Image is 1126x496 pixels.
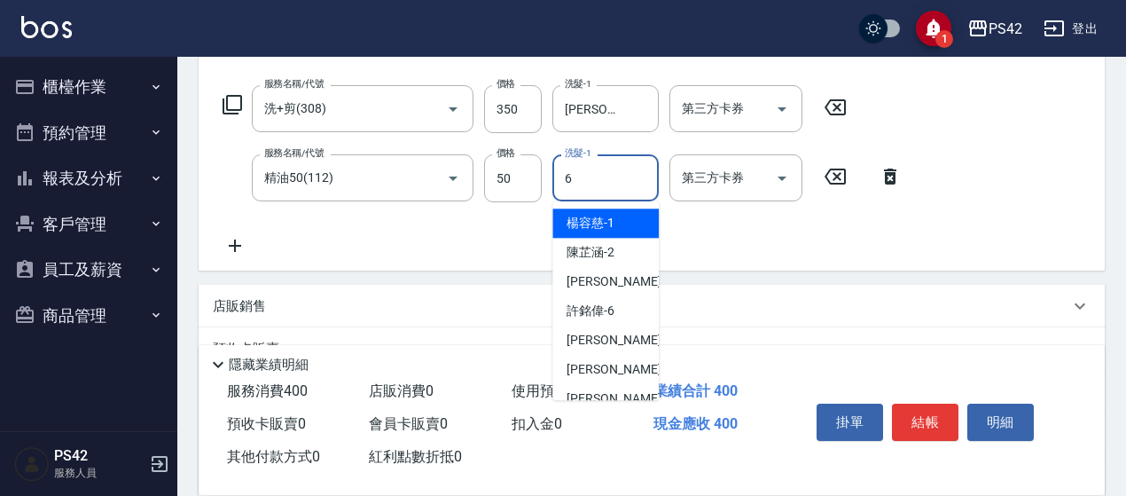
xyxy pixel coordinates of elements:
[817,404,883,441] button: 掛單
[567,360,678,379] span: [PERSON_NAME] -10
[653,415,738,432] span: 現金應收 400
[567,272,671,291] span: [PERSON_NAME] -4
[1036,12,1105,45] button: 登出
[54,465,145,481] p: 服務人員
[7,201,170,248] button: 客戶管理
[439,164,467,193] button: Open
[54,447,145,465] h5: PS42
[7,293,170,339] button: 商品管理
[768,95,796,123] button: Open
[567,390,678,408] span: [PERSON_NAME] -11
[7,155,170,201] button: 報表及分析
[567,302,614,320] span: 許銘偉 -6
[369,382,434,399] span: 店販消費 0
[892,404,958,441] button: 結帳
[935,30,953,48] span: 1
[653,382,738,399] span: 業績合計 400
[567,331,671,350] span: [PERSON_NAME] -8
[227,382,308,399] span: 服務消費 400
[7,64,170,110] button: 櫃檯作業
[916,11,951,46] button: save
[264,77,324,91] label: 服務名稱/代號
[21,16,72,38] img: Logo
[967,404,1034,441] button: 明細
[565,146,591,160] label: 洗髮-1
[7,247,170,293] button: 員工及薪資
[960,11,1029,47] button: PS42
[512,382,590,399] span: 使用預收卡 0
[567,214,614,232] span: 楊容慈 -1
[229,356,309,374] p: 隱藏業績明細
[512,415,562,432] span: 扣入金 0
[14,446,50,482] img: Person
[369,415,448,432] span: 會員卡販賣 0
[565,77,591,91] label: 洗髮-1
[199,285,1105,327] div: 店販銷售
[439,95,467,123] button: Open
[497,146,515,160] label: 價格
[567,243,614,262] span: 陳芷涵 -2
[369,448,462,465] span: 紅利點數折抵 0
[497,77,515,91] label: 價格
[227,448,320,465] span: 其他付款方式 0
[989,18,1022,40] div: PS42
[213,297,266,316] p: 店販銷售
[199,327,1105,370] div: 預收卡販賣
[7,110,170,156] button: 預約管理
[768,164,796,193] button: Open
[227,415,306,432] span: 預收卡販賣 0
[213,340,279,358] p: 預收卡販賣
[264,146,324,160] label: 服務名稱/代號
